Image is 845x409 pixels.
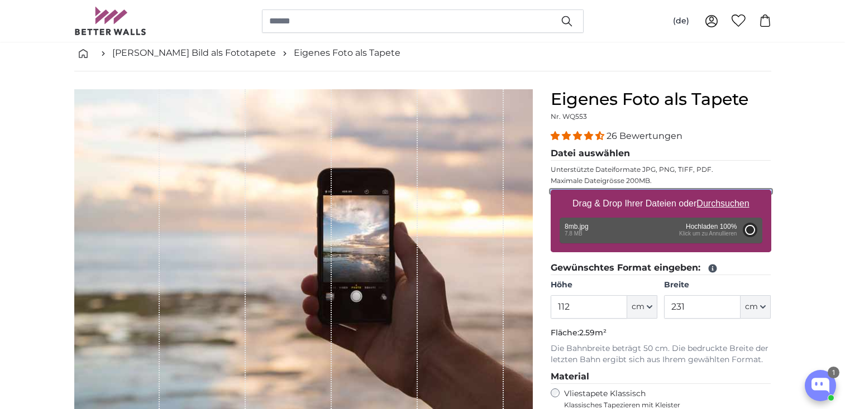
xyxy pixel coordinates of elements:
[551,343,771,365] p: Die Bahnbreite beträgt 50 cm. Die bedruckte Breite der letzten Bahn ergibt sich aus Ihrem gewählt...
[551,165,771,174] p: Unterstützte Dateiformate JPG, PNG, TIFF, PDF.
[664,11,698,31] button: (de)
[568,193,754,215] label: Drag & Drop Ihrer Dateien oder
[745,301,758,312] span: cm
[551,131,607,141] span: 4.54 stars
[551,370,771,384] legend: Material
[632,301,645,312] span: cm
[696,199,749,208] u: Durchsuchen
[74,35,771,71] nav: breadcrumbs
[551,176,771,185] p: Maximale Dateigrösse 200MB.
[805,370,836,401] button: Open chatbox
[551,112,587,121] span: Nr. WQ553
[607,131,682,141] span: 26 Bewertungen
[551,328,771,339] p: Fläche:
[551,147,771,161] legend: Datei auswählen
[294,46,400,60] a: Eigenes Foto als Tapete
[828,367,839,378] div: 1
[741,295,771,319] button: cm
[551,89,771,109] h1: Eigenes Foto als Tapete
[579,328,607,338] span: 2.59m²
[551,280,657,291] label: Höhe
[551,261,771,275] legend: Gewünschtes Format eingeben:
[627,295,657,319] button: cm
[74,7,147,35] img: Betterwalls
[664,280,771,291] label: Breite
[112,46,276,60] a: [PERSON_NAME] Bild als Fototapete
